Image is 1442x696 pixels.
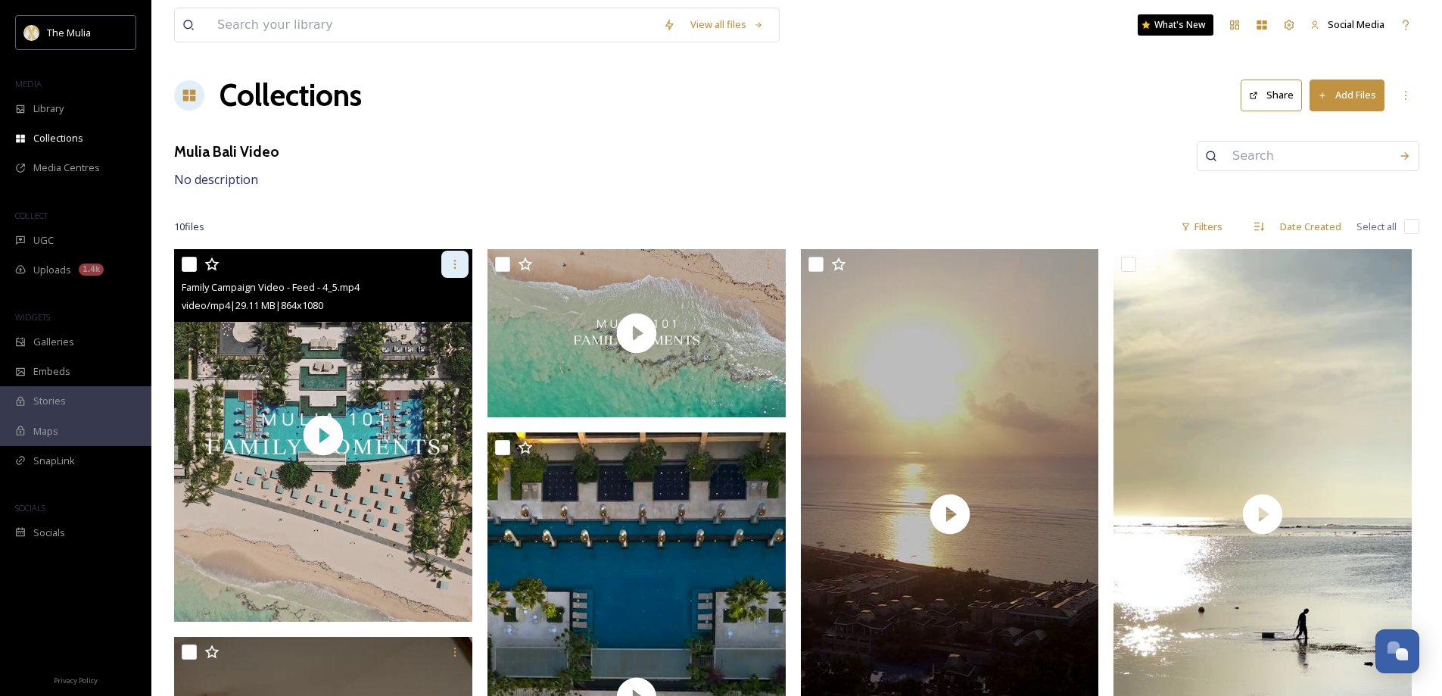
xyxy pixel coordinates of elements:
span: Social Media [1328,17,1384,31]
span: WIDGETS [15,311,50,323]
a: What's New [1138,14,1213,36]
span: SOCIALS [15,502,45,513]
span: video/mp4 | 29.11 MB | 864 x 1080 [182,298,323,312]
h3: Mulia Bali Video [174,141,279,163]
span: Galleries [33,335,74,349]
button: Add Files [1310,80,1384,111]
a: View all files [683,10,771,39]
div: Date Created [1272,212,1349,242]
span: Collections [33,131,83,145]
span: The Mulia [47,26,91,39]
a: Privacy Policy [54,670,98,688]
button: Share [1241,80,1302,111]
span: Stories [33,394,66,408]
a: Collections [220,73,362,118]
img: thumbnail [487,249,786,417]
span: Family Campaign Video - Feed - 4_5.mp4 [182,280,360,294]
span: COLLECT [15,210,48,221]
div: Filters [1173,212,1230,242]
span: Privacy Policy [54,676,98,685]
span: No description [174,171,258,188]
span: Media Centres [33,161,100,175]
span: UGC [33,233,54,248]
input: Search [1225,139,1391,173]
img: thumbnail [174,249,472,623]
span: Library [33,101,64,116]
span: Maps [33,424,58,439]
button: Open Chat [1375,629,1419,673]
span: Embeds [33,364,70,379]
a: Social Media [1303,10,1392,39]
div: 1.4k [79,264,104,276]
span: MEDIA [15,78,42,89]
span: Select all [1356,220,1397,234]
img: mulia_logo.png [24,25,39,40]
span: SnapLink [33,454,75,468]
input: Search your library [210,8,656,42]
span: Socials [33,526,65,540]
span: Uploads [33,263,71,277]
span: 10 file s [174,220,204,234]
